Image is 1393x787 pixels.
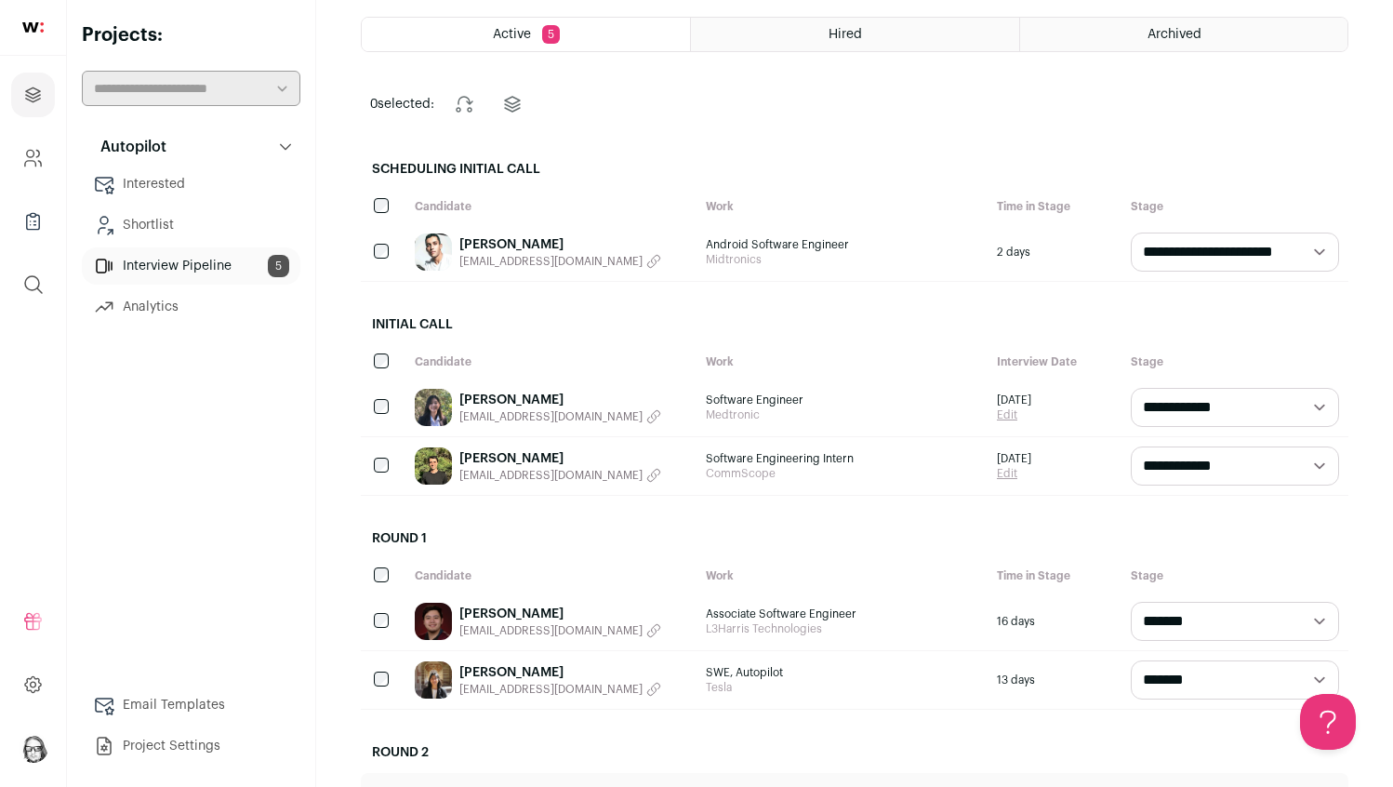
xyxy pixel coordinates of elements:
[706,680,978,695] span: Tesla
[459,605,661,623] a: [PERSON_NAME]
[459,409,661,424] button: [EMAIL_ADDRESS][DOMAIN_NAME]
[82,727,300,765] a: Project Settings
[997,393,1031,407] span: [DATE]
[493,28,531,41] span: Active
[1121,190,1348,223] div: Stage
[268,255,289,277] span: 5
[415,389,452,426] img: 86a631fa419c78cc344c0a2c9e4a0ca8b46d809305e3814a58f502afe0fba013.jpg
[829,28,862,41] span: Hired
[706,407,978,422] span: Medtronic
[370,95,434,113] span: selected:
[988,345,1121,379] div: Interview Date
[1148,28,1201,41] span: Archived
[696,190,988,223] div: Work
[459,623,661,638] button: [EMAIL_ADDRESS][DOMAIN_NAME]
[542,25,560,44] span: 5
[405,559,696,593] div: Candidate
[459,254,661,269] button: [EMAIL_ADDRESS][DOMAIN_NAME]
[82,22,300,48] h2: Projects:
[415,447,452,485] img: ea49ce3c18b4d605c6cc876da538ecb305a2f6288f901e89f43c1f247fddbb3c.jpg
[459,449,661,468] a: [PERSON_NAME]
[82,288,300,326] a: Analytics
[706,451,978,466] span: Software Engineering Intern
[361,304,1348,345] h2: Initial Call
[361,518,1348,559] h2: Round 1
[82,687,300,724] a: Email Templates
[459,468,643,483] span: [EMAIL_ADDRESS][DOMAIN_NAME]
[405,190,696,223] div: Candidate
[459,682,661,697] button: [EMAIL_ADDRESS][DOMAIN_NAME]
[19,733,48,763] button: Open dropdown
[459,254,643,269] span: [EMAIL_ADDRESS][DOMAIN_NAME]
[459,235,661,254] a: [PERSON_NAME]
[706,621,978,636] span: L3Harris Technologies
[89,136,166,158] p: Autopilot
[415,661,452,699] img: fe8001141bec14c261b64a340d2d8dcad484b179f8a218e9d17c951486a4144a.jpg
[11,199,55,244] a: Company Lists
[706,607,978,621] span: Associate Software Engineer
[82,128,300,166] button: Autopilot
[370,98,378,111] span: 0
[691,18,1018,51] a: Hired
[82,207,300,244] a: Shortlist
[706,393,978,407] span: Software Engineer
[19,733,48,763] img: 2818868-medium_jpg
[459,623,643,638] span: [EMAIL_ADDRESS][DOMAIN_NAME]
[459,468,661,483] button: [EMAIL_ADDRESS][DOMAIN_NAME]
[415,603,452,640] img: b2a1bae6ac8de6e0180edf60065d72af087af0963c5bdd027a40923d104678f6.jpg
[997,451,1031,466] span: [DATE]
[415,233,452,271] img: 7b62f765d924cf448c7d341bc3ac001a3178e38ce3908eccf394ff3ba10ff92d.jpg
[405,345,696,379] div: Candidate
[1121,345,1348,379] div: Stage
[997,407,1031,422] a: Edit
[11,73,55,117] a: Projects
[459,682,643,697] span: [EMAIL_ADDRESS][DOMAIN_NAME]
[988,190,1121,223] div: Time in Stage
[696,559,988,593] div: Work
[706,237,978,252] span: Android Software Engineer
[1121,559,1348,593] div: Stage
[1020,18,1347,51] a: Archived
[82,247,300,285] a: Interview Pipeline5
[459,663,661,682] a: [PERSON_NAME]
[988,593,1121,650] div: 16 days
[459,391,661,409] a: [PERSON_NAME]
[1300,694,1356,750] iframe: Help Scout Beacon - Open
[988,559,1121,593] div: Time in Stage
[988,651,1121,709] div: 13 days
[361,149,1348,190] h2: Scheduling Initial Call
[997,466,1031,481] a: Edit
[988,223,1121,281] div: 2 days
[706,252,978,267] span: Midtronics
[82,166,300,203] a: Interested
[22,22,44,33] img: wellfound-shorthand-0d5821cbd27db2630d0214b213865d53afaa358527fdda9d0ea32b1df1b89c2c.svg
[459,409,643,424] span: [EMAIL_ADDRESS][DOMAIN_NAME]
[361,732,1348,773] h2: Round 2
[706,665,978,680] span: SWE, Autopilot
[442,82,486,127] button: Change stage
[11,136,55,180] a: Company and ATS Settings
[696,345,988,379] div: Work
[706,466,978,481] span: CommScope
